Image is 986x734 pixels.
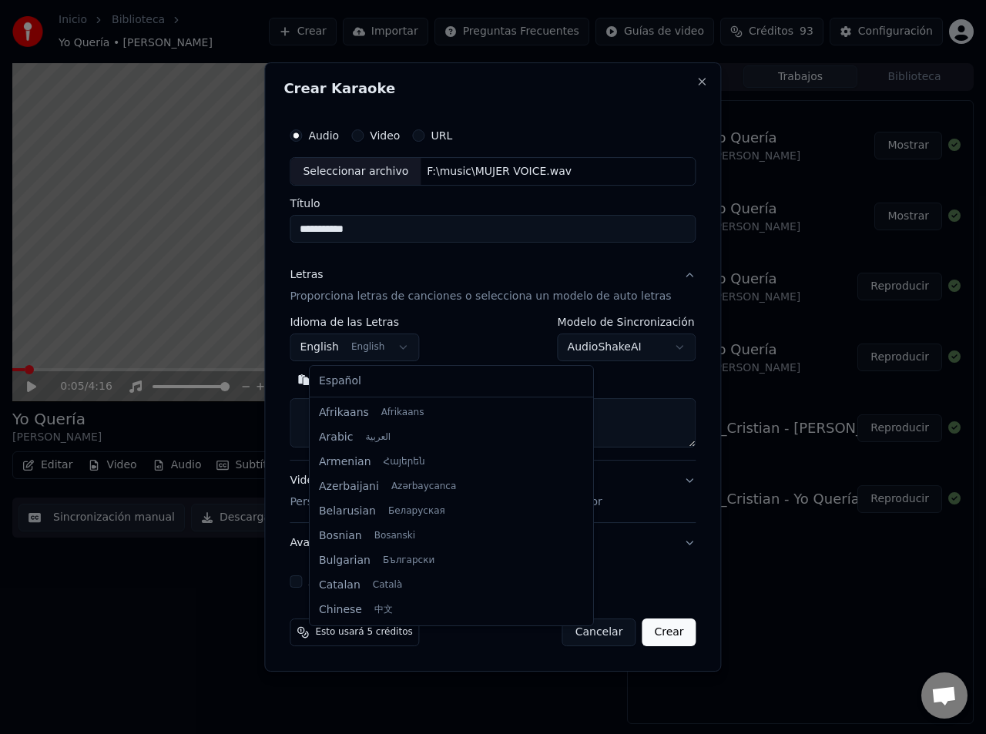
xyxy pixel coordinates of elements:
span: Bulgarian [319,553,371,568]
span: Español [319,374,361,389]
span: Azerbaijani [319,479,379,494]
span: Belarusian [319,504,376,519]
span: Беларуская [388,505,445,518]
span: Armenian [319,454,371,470]
span: Azərbaycanca [391,481,456,493]
span: العربية [365,431,391,444]
span: Catalan [319,578,361,593]
span: Chinese [319,602,362,618]
span: Bosnian [319,528,362,544]
span: Afrikaans [319,405,369,421]
span: Հայերեն [384,456,425,468]
span: 中文 [374,604,393,616]
span: Български [383,555,434,567]
span: Català [373,579,402,592]
span: Arabic [319,430,353,445]
span: Afrikaans [381,407,424,419]
span: Bosanski [374,530,415,542]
